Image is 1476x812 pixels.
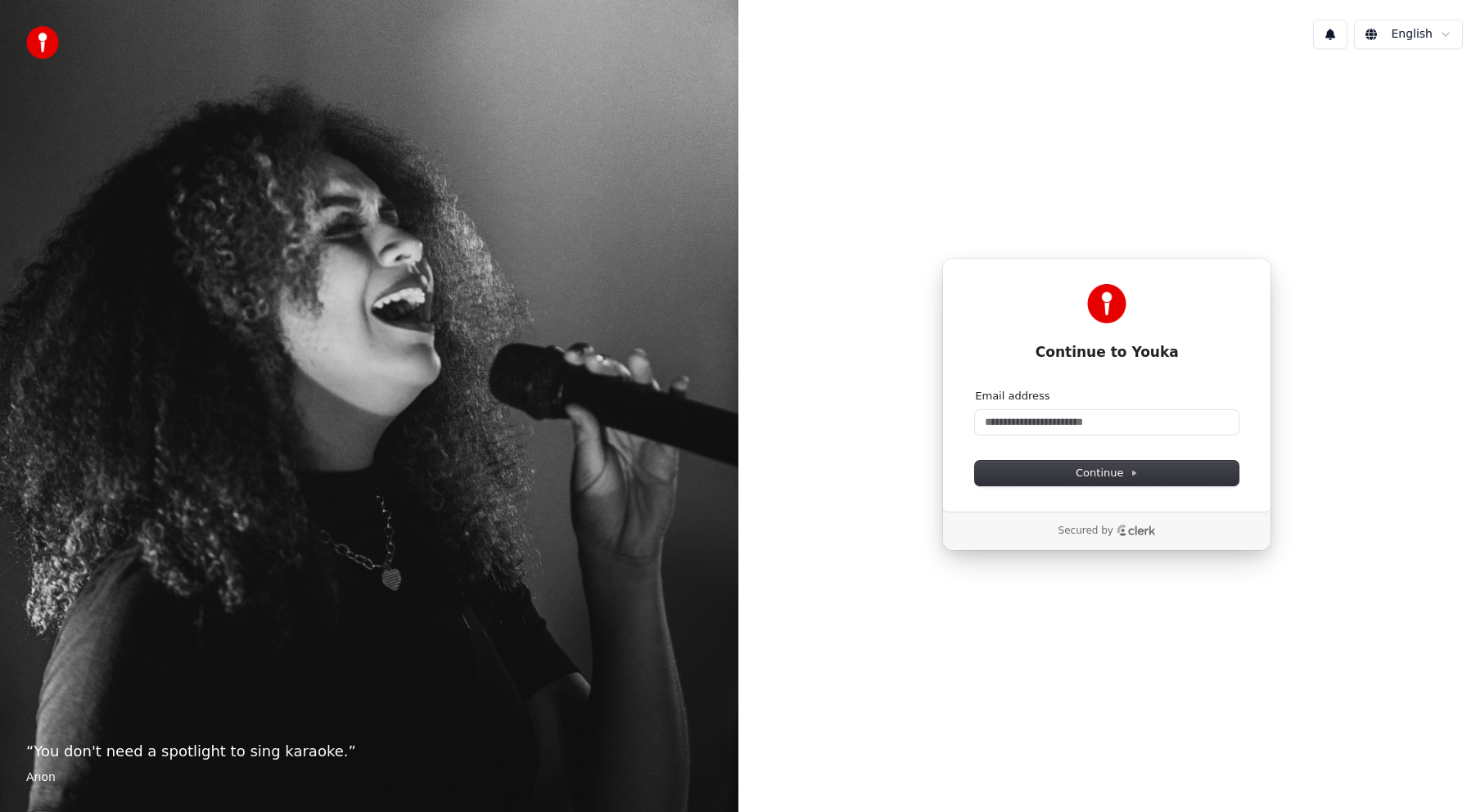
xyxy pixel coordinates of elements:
footer: Anon [26,769,712,786]
button: Continue [975,461,1239,485]
label: Email address [975,389,1049,404]
a: Clerk logo [1117,525,1156,536]
p: Secured by [1058,525,1113,538]
h1: Continue to Youka [975,343,1239,363]
img: Youka [1087,284,1126,323]
img: youka [26,26,59,59]
p: “ You don't need a spotlight to sing karaoke. ” [26,740,712,763]
span: Continue [1076,466,1138,480]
